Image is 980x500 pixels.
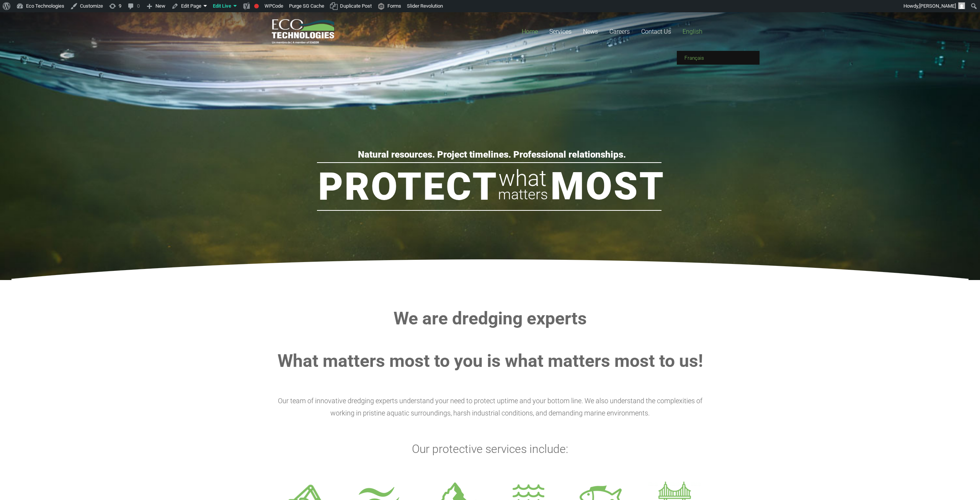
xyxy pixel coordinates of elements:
h3: Our protective services include: [272,442,708,456]
span: English [683,28,702,35]
span: Slider Revolution [407,3,443,9]
rs-layer: Most [550,167,665,205]
rs-layer: Natural resources. Project timelines. Professional relationships. [358,150,626,159]
span: Careers [609,28,630,35]
a: News [577,12,604,51]
span: News [583,28,598,35]
a: Français [677,51,759,65]
span: Home [522,28,538,35]
p: Our team of innovative dredging experts understand your need to protect uptime and your bottom li... [272,395,708,419]
a: Careers [604,12,635,51]
span: [PERSON_NAME] [919,3,956,9]
span: Contact Us [641,28,671,35]
rs-layer: what [498,167,547,189]
span: Services [549,28,572,35]
rs-layer: Protect [318,168,498,206]
strong: What matters most to you is what matters most to us! [278,350,703,371]
a: Contact Us [635,12,677,51]
a: logo_EcoTech_ASDR_RGB [272,19,334,44]
img: hero-crescent.png [11,259,969,280]
a: English [677,12,708,51]
div: Needs improvement [254,4,259,8]
rs-layer: matters [498,183,548,205]
a: Home [516,12,544,51]
span: Français [684,55,704,61]
strong: We are dredging experts [394,308,587,329]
